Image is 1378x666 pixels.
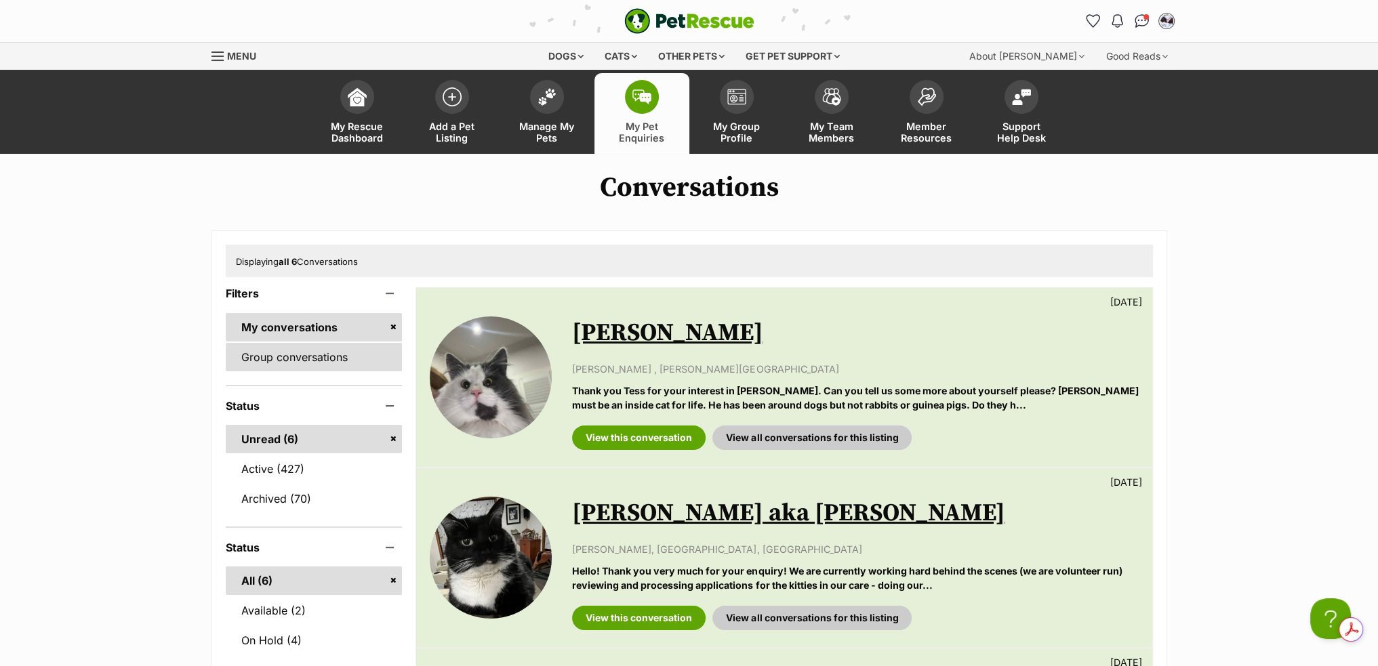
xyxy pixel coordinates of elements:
[1097,43,1177,70] div: Good Reads
[712,606,912,630] a: View all conversations for this listing
[896,121,957,144] span: Member Resources
[226,425,403,453] a: Unread (6)
[822,88,841,106] img: team-members-icon-5396bd8760b3fe7c0b43da4ab00e1e3bb1a5d9ba89233759b79545d2d3fc5d0d.svg
[706,121,767,144] span: My Group Profile
[572,425,706,450] a: View this conversation
[226,596,403,625] a: Available (2)
[422,121,483,144] span: Add a Pet Listing
[1310,598,1351,639] iframe: Help Scout Beacon - Open
[572,318,763,348] a: [PERSON_NAME]
[539,43,593,70] div: Dogs
[736,43,849,70] div: Get pet support
[327,121,388,144] span: My Rescue Dashboard
[991,121,1052,144] span: Support Help Desk
[310,73,405,154] a: My Rescue Dashboard
[801,121,862,144] span: My Team Members
[516,121,577,144] span: Manage My Pets
[226,343,403,371] a: Group conversations
[624,8,754,34] img: logo-e224e6f780fb5917bec1dbf3a21bbac754714ae5b6737aabdf751b685950b380.svg
[405,73,500,154] a: Add a Pet Listing
[500,73,594,154] a: Manage My Pets
[1110,295,1142,309] p: [DATE]
[1082,10,1177,32] ul: Account quick links
[572,362,1138,376] p: [PERSON_NAME] , [PERSON_NAME][GEOGRAPHIC_DATA]
[712,425,912,450] a: View all conversations for this listing
[595,43,647,70] div: Cats
[430,316,552,438] img: Blair
[917,87,936,106] img: member-resources-icon-8e73f808a243e03378d46382f2149f9095a855e16c252ad45f914b54edf8863c.svg
[538,88,556,106] img: manage-my-pets-icon-02211641906a0b7f246fdf0571729dbe1e7629f14944591b6c1af311fb30b64b.svg
[572,564,1138,593] p: Hello! Thank you very much for your enquiry! We are currently working hard behind the scenes (we ...
[1156,10,1177,32] button: My account
[227,50,256,62] span: Menu
[1112,14,1122,28] img: notifications-46538b983faf8c2785f20acdc204bb7945ddae34d4c08c2a6579f10ce5e182be.svg
[226,313,403,341] a: My conversations
[689,73,784,154] a: My Group Profile
[1160,14,1173,28] img: catherine blew profile pic
[1135,14,1149,28] img: chat-41dd97257d64d25036548639549fe6c8038ab92f7586957e7f3b1b290dea8141.svg
[1131,10,1153,32] a: Conversations
[572,542,1138,556] p: [PERSON_NAME], [GEOGRAPHIC_DATA], [GEOGRAPHIC_DATA]
[1012,89,1031,105] img: help-desk-icon-fdf02630f3aa405de69fd3d07c3f3aa587a6932b1a1747fa1d2bba05be0121f9.svg
[727,89,746,105] img: group-profile-icon-3fa3cf56718a62981997c0bc7e787c4b2cf8bcc04b72c1350f741eb67cf2f40e.svg
[594,73,689,154] a: My Pet Enquiries
[1107,10,1129,32] button: Notifications
[611,121,672,144] span: My Pet Enquiries
[226,287,403,299] header: Filters
[236,256,358,267] span: Displaying Conversations
[572,498,1005,528] a: [PERSON_NAME] aka [PERSON_NAME]
[1082,10,1104,32] a: Favourites
[974,73,1069,154] a: Support Help Desk
[226,484,403,513] a: Archived (70)
[279,256,297,267] strong: all 6
[226,566,403,595] a: All (6)
[1110,475,1142,489] p: [DATE]
[226,455,403,483] a: Active (427)
[226,400,403,412] header: Status
[632,89,651,104] img: pet-enquiries-icon-7e3ad2cf08bfb03b45e93fb7055b45f3efa6380592205ae92323e6603595dc1f.svg
[879,73,974,154] a: Member Resources
[226,626,403,654] a: On Hold (4)
[443,87,462,106] img: add-pet-listing-icon-0afa8454b4691262ce3f59096e99ab1cd57d4a30225e0717b998d2c9b9846f56.svg
[572,606,706,630] a: View this conversation
[960,43,1094,70] div: About [PERSON_NAME]
[624,8,754,34] a: PetRescue
[649,43,734,70] div: Other pets
[348,87,367,106] img: dashboard-icon-eb2f2d2d3e046f16d808141f083e7271f6b2e854fb5c12c21221c1fb7104beca.svg
[211,43,266,67] a: Menu
[784,73,879,154] a: My Team Members
[572,383,1138,413] p: Thank you Tess for your interest in [PERSON_NAME]. Can you tell us some more about yourself pleas...
[226,541,403,554] header: Status
[430,497,552,619] img: Nikita aka Nikki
